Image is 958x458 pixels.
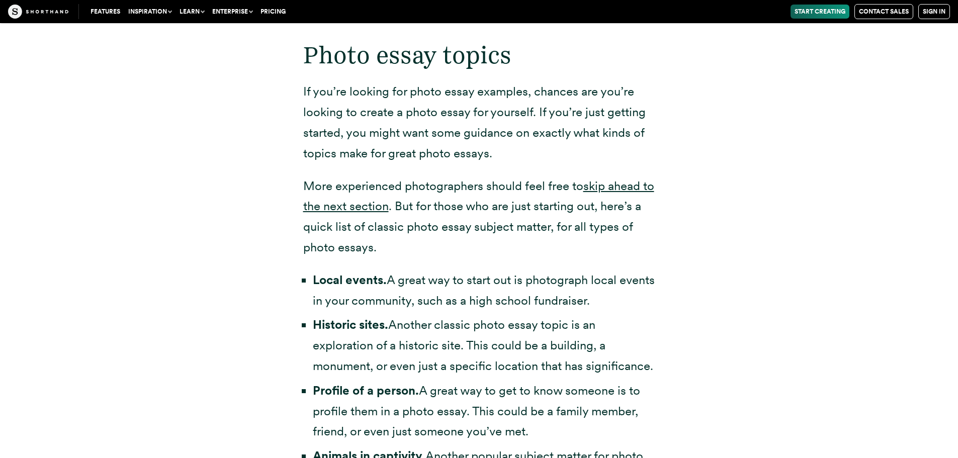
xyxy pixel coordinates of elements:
[313,270,655,311] li: A great way to start out is photograph local events in your community, such as a high school fund...
[313,315,655,376] li: Another classic photo essay topic is an exploration of a historic site. This could be a building,...
[854,4,913,19] a: Contact Sales
[256,5,290,19] a: Pricing
[303,178,654,214] a: skip ahead to the next section
[791,5,849,19] a: Start Creating
[313,383,419,398] strong: Profile of a person.
[86,5,124,19] a: Features
[303,41,655,70] h2: Photo essay topics
[918,4,950,19] a: Sign in
[176,5,208,19] button: Learn
[313,317,388,332] strong: Historic sites.
[303,81,655,163] p: If you’re looking for photo essay examples, chances are you’re looking to create a photo essay fo...
[124,5,176,19] button: Inspiration
[313,381,655,442] li: A great way to get to know someone is to profile them in a photo essay. This could be a family me...
[313,272,387,287] strong: Local events.
[8,5,68,19] img: The Craft
[208,5,256,19] button: Enterprise
[303,176,655,258] p: More experienced photographers should feel free to . But for those who are just starting out, her...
